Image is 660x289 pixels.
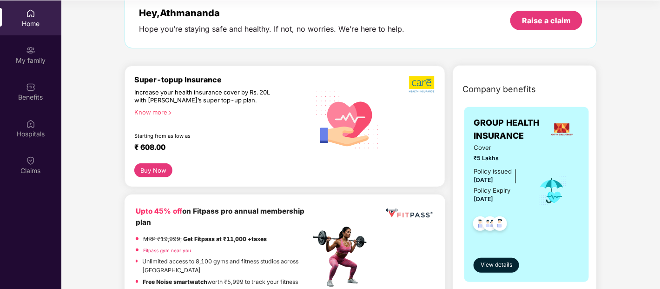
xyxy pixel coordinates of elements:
[26,46,35,55] img: svg+xml;base64,PHN2ZyB3aWR0aD0iMjAiIGhlaWdodD0iMjAiIHZpZXdCb3g9IjAgMCAyMCAyMCIgZmlsbD0ibm9uZSIgeG...
[469,214,492,236] img: svg+xml;base64,PHN2ZyB4bWxucz0iaHR0cDovL3d3dy53My5vcmcvMjAwMC9zdmciIHdpZHRoPSI0OC45NDMiIGhlaWdodD...
[134,75,310,84] div: Super-topup Insurance
[488,214,511,236] img: svg+xml;base64,PHN2ZyB4bWxucz0iaHR0cDovL3d3dy53My5vcmcvMjAwMC9zdmciIHdpZHRoPSI0OC45NDMiIGhlaWdodD...
[183,235,267,242] strong: Get Fitpass at ₹11,000 +taxes
[384,206,434,221] img: fppp.png
[537,175,567,206] img: icon
[143,278,207,285] strong: Free Noise smartwatch
[474,116,544,143] span: GROUP HEALTH INSURANCE
[134,143,301,154] div: ₹ 608.00
[474,154,524,162] span: ₹5 Lakhs
[134,163,172,177] button: Buy Now
[26,119,35,128] img: svg+xml;base64,PHN2ZyBpZD0iSG9zcGl0YWxzIiB4bWxucz0iaHR0cDovL3d3dy53My5vcmcvMjAwMC9zdmciIHdpZHRoPS...
[474,176,493,183] span: [DATE]
[142,257,310,275] p: Unlimited access to 8,100 gyms and fitness studios across [GEOGRAPHIC_DATA]
[474,195,493,202] span: [DATE]
[310,81,385,158] img: svg+xml;base64,PHN2ZyB4bWxucz0iaHR0cDovL3d3dy53My5vcmcvMjAwMC9zdmciIHhtbG5zOnhsaW5rPSJodHRwOi8vd3...
[409,75,436,93] img: b5dec4f62d2307b9de63beb79f102df3.png
[474,167,512,176] div: Policy issued
[479,214,502,236] img: svg+xml;base64,PHN2ZyB4bWxucz0iaHR0cDovL3d3dy53My5vcmcvMjAwMC9zdmciIHdpZHRoPSI0OC45MTUiIGhlaWdodD...
[134,108,304,115] div: Know more
[143,235,182,242] del: MRP ₹19,999,
[522,15,571,26] div: Raise a claim
[474,258,519,273] button: View details
[134,133,271,139] div: Starting from as low as
[136,207,304,227] b: on Fitpass pro annual membership plan
[462,83,536,96] span: Company benefits
[474,143,524,153] span: Cover
[481,261,512,269] span: View details
[139,24,405,34] div: Hope you’re staying safe and healthy. If not, no worries. We’re here to help.
[139,7,405,19] div: Hey, Athmananda
[26,82,35,92] img: svg+xml;base64,PHN2ZyBpZD0iQmVuZWZpdHMiIHhtbG5zPSJodHRwOi8vd3d3LnczLm9yZy8yMDAwL3N2ZyIgd2lkdGg9Ij...
[26,9,35,18] img: svg+xml;base64,PHN2ZyBpZD0iSG9tZSIgeG1sbnM9Imh0dHA6Ly93d3cudzMub3JnLzIwMDAvc3ZnIiB3aWR0aD0iMjAiIG...
[167,110,172,115] span: right
[134,88,270,104] div: Increase your health insurance cover by Rs. 20L with [PERSON_NAME]’s super top-up plan.
[549,117,574,142] img: insurerLogo
[136,207,182,215] b: Upto 45% off
[26,156,35,165] img: svg+xml;base64,PHN2ZyBpZD0iQ2xhaW0iIHhtbG5zPSJodHRwOi8vd3d3LnczLm9yZy8yMDAwL3N2ZyIgd2lkdGg9IjIwIi...
[474,186,510,195] div: Policy Expiry
[143,248,191,253] a: Fitpass gym near you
